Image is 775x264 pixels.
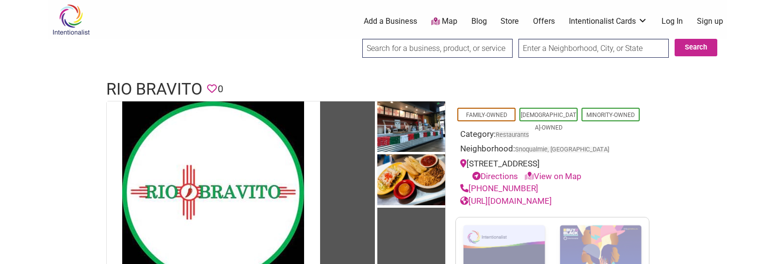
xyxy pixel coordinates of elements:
a: Family-Owned [466,112,507,118]
a: Map [431,16,457,27]
a: Log In [662,16,683,27]
a: Blog [471,16,487,27]
img: Intentionalist [48,4,94,35]
a: [URL][DOMAIN_NAME] [460,196,552,206]
button: Search [675,39,717,56]
a: Sign up [697,16,723,27]
a: [PHONE_NUMBER] [460,183,538,193]
a: Store [501,16,519,27]
a: Intentionalist Cards [569,16,647,27]
a: Minority-Owned [586,112,635,118]
div: Neighborhood: [460,143,645,158]
div: Category: [460,128,645,143]
span: Snoqualmie, [GEOGRAPHIC_DATA] [515,147,609,153]
a: Directions [472,171,518,181]
a: Offers [533,16,555,27]
a: [DEMOGRAPHIC_DATA]-Owned [521,112,576,131]
span: 0 [218,82,223,97]
a: Restaurants [496,131,529,138]
input: Enter a Neighborhood, City, or State [518,39,669,58]
a: Add a Business [364,16,417,27]
a: View on Map [525,171,581,181]
h1: Rio Bravito [106,78,202,101]
div: [STREET_ADDRESS] [460,158,645,182]
input: Search for a business, product, or service [362,39,513,58]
